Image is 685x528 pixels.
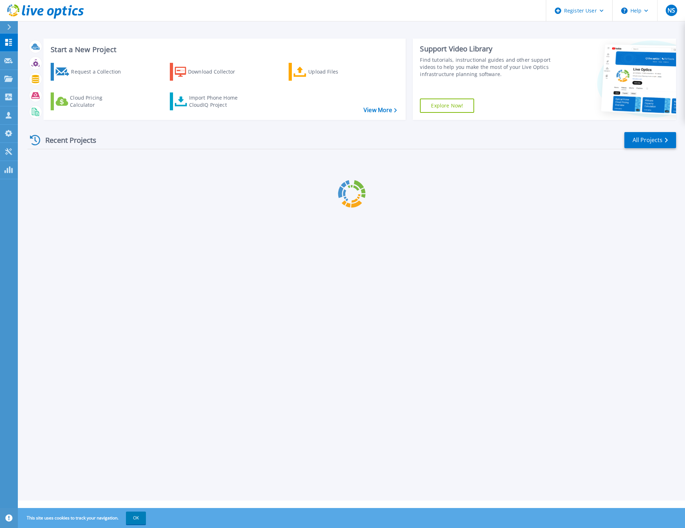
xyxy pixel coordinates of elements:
[624,132,676,148] a: All Projects
[27,131,106,149] div: Recent Projects
[189,94,245,109] div: Import Phone Home CloudIQ Project
[51,46,397,54] h3: Start a New Project
[126,512,146,524] button: OK
[364,107,397,114] a: View More
[420,99,474,113] a: Explore Now!
[70,94,127,109] div: Cloud Pricing Calculator
[308,65,365,79] div: Upload Files
[420,56,554,78] div: Find tutorials, instructional guides and other support videos to help you make the most of your L...
[170,63,249,81] a: Download Collector
[188,65,245,79] div: Download Collector
[51,63,130,81] a: Request a Collection
[20,512,146,524] span: This site uses cookies to track your navigation.
[289,63,368,81] a: Upload Files
[668,7,675,13] span: NS
[71,65,128,79] div: Request a Collection
[420,44,554,54] div: Support Video Library
[51,92,130,110] a: Cloud Pricing Calculator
